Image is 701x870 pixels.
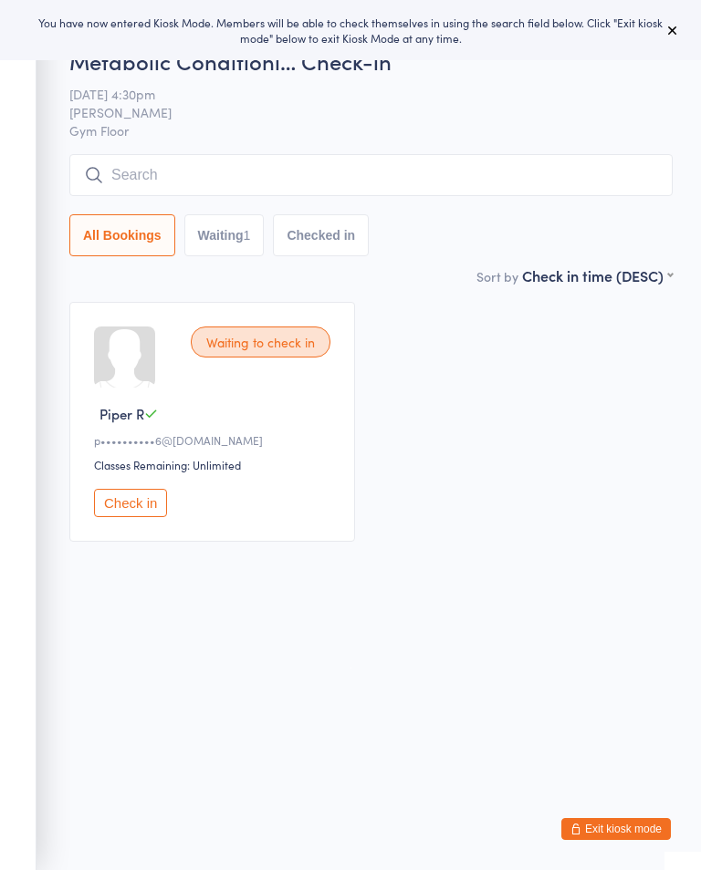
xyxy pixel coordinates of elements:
[94,432,336,448] div: p••••••••••6@[DOMAIN_NAME]
[29,15,672,46] div: You have now entered Kiosk Mode. Members will be able to check themselves in using the search fie...
[69,46,673,76] h2: Metabolic Conditioni… Check-in
[94,489,167,517] button: Check in
[191,326,330,357] div: Waiting to check in
[69,85,644,103] span: [DATE] 4:30pm
[522,265,673,285] div: Check in time (DESC)
[476,267,518,285] label: Sort by
[99,404,144,423] span: Piper R
[94,457,336,472] div: Classes Remaining: Unlimited
[69,154,673,196] input: Search
[69,214,175,256] button: All Bookings
[184,214,265,256] button: Waiting1
[244,228,251,243] div: 1
[69,121,673,140] span: Gym Floor
[273,214,369,256] button: Checked in
[69,103,644,121] span: [PERSON_NAME]
[561,818,671,840] button: Exit kiosk mode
